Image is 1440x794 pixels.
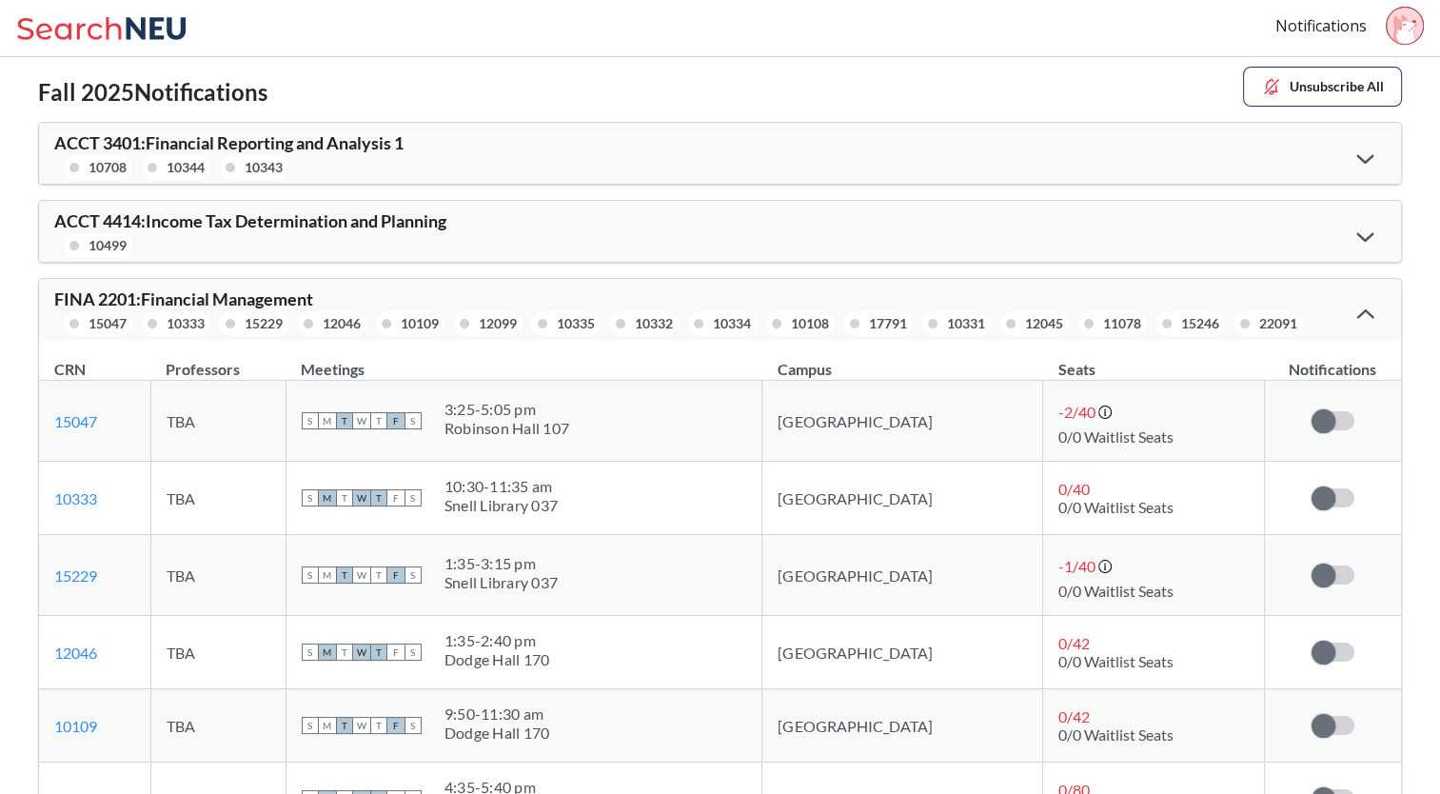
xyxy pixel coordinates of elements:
div: 1:35 - 2:40 pm [444,631,550,650]
td: [GEOGRAPHIC_DATA] [762,381,1043,462]
td: [GEOGRAPHIC_DATA] [762,689,1043,763]
span: W [353,644,370,661]
div: Snell Library 037 [444,496,558,515]
div: 10708 [89,157,127,178]
div: 10109 [401,313,439,334]
span: T [370,566,387,584]
td: [GEOGRAPHIC_DATA] [762,535,1043,616]
h2: Fall 2025 Notifications [38,79,267,107]
span: FINA 2201 : Financial Management [54,288,313,309]
span: S [302,566,319,584]
div: 10332 [635,313,673,334]
span: -2 / 40 [1058,403,1095,421]
th: Meetings [286,340,762,381]
span: 0/0 Waitlist Seats [1058,498,1174,516]
td: [GEOGRAPHIC_DATA] [762,462,1043,535]
div: CRN [54,359,86,380]
a: 10109 [54,717,97,735]
span: T [370,489,387,506]
div: 10333 [167,313,205,334]
th: Notifications [1264,340,1400,381]
div: 11078 [1103,313,1141,334]
td: [GEOGRAPHIC_DATA] [762,616,1043,689]
span: 0/0 Waitlist Seats [1058,582,1174,600]
div: 9:50 - 11:30 am [444,705,550,724]
div: 15047 [89,313,127,334]
div: 22091 [1259,313,1297,334]
span: 0/0 Waitlist Seats [1058,652,1174,670]
span: F [387,717,404,734]
div: 10331 [947,313,985,334]
span: 0/0 Waitlist Seats [1058,427,1174,446]
span: W [353,566,370,584]
div: Dodge Hall 170 [444,724,550,743]
div: Snell Library 037 [444,573,558,592]
span: T [336,566,353,584]
div: 15229 [245,313,283,334]
div: 15246 [1181,313,1219,334]
span: S [404,717,422,734]
th: Seats [1043,340,1265,381]
span: -1 / 40 [1058,557,1095,575]
span: S [302,717,319,734]
span: W [353,717,370,734]
span: F [387,412,404,429]
span: 0 / 42 [1058,634,1090,652]
a: 15229 [54,566,97,585]
div: 10344 [167,157,205,178]
div: 10499 [89,235,127,256]
td: TBA [150,616,286,689]
a: 15047 [54,412,97,430]
div: 17791 [869,313,907,334]
span: M [319,644,336,661]
span: T [336,412,353,429]
span: T [336,489,353,506]
span: F [387,644,404,661]
span: 0/0 Waitlist Seats [1058,725,1174,744]
div: 3:25 - 5:05 pm [444,400,569,419]
span: T [336,644,353,661]
span: S [404,412,422,429]
span: M [319,566,336,584]
span: W [353,489,370,506]
div: Robinson Hall 107 [444,419,569,438]
span: S [302,644,319,661]
div: 12045 [1025,313,1063,334]
span: ACCT 4414 : Income Tax Determination and Planning [54,210,446,231]
div: 12099 [479,313,517,334]
td: TBA [150,462,286,535]
div: 12046 [323,313,361,334]
span: S [404,644,422,661]
div: 10343 [245,157,283,178]
th: Campus [762,340,1043,381]
div: 10:30 - 11:35 am [444,477,558,496]
span: T [370,412,387,429]
span: S [302,412,319,429]
span: 0 / 42 [1058,707,1090,725]
a: 10333 [54,489,97,507]
span: S [404,566,422,584]
th: Professors [150,340,286,381]
td: TBA [150,535,286,616]
span: T [336,717,353,734]
span: M [319,489,336,506]
td: TBA [150,381,286,462]
div: 1:35 - 3:15 pm [444,554,558,573]
span: T [370,644,387,661]
span: F [387,489,404,506]
span: ACCT 3401 : Financial Reporting and Analysis 1 [54,132,404,153]
div: 10108 [791,313,829,334]
span: M [319,412,336,429]
span: F [387,566,404,584]
span: 0 / 40 [1058,480,1090,498]
button: Unsubscribe All [1243,67,1402,107]
div: 10334 [713,313,751,334]
td: TBA [150,689,286,763]
div: 10335 [557,313,595,334]
div: Dodge Hall 170 [444,650,550,669]
a: Notifications [1275,15,1367,36]
span: M [319,717,336,734]
span: S [404,489,422,506]
span: T [370,717,387,734]
img: unsubscribe.svg [1261,76,1282,97]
